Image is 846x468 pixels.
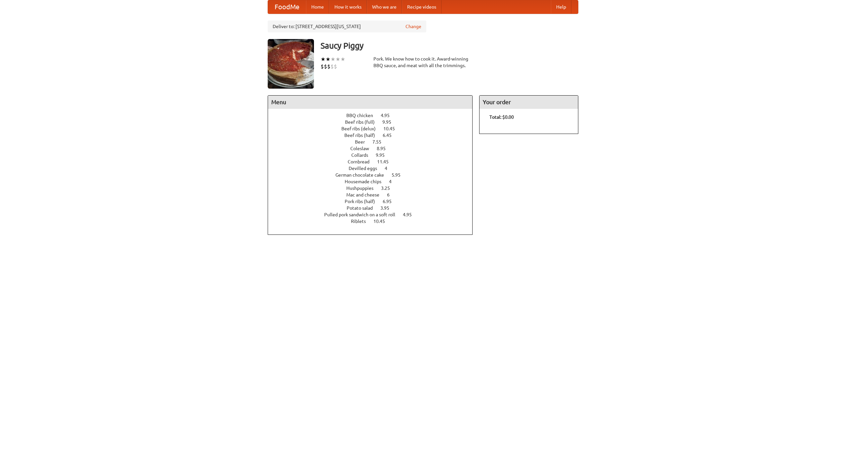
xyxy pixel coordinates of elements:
a: German chocolate cake 5.95 [335,172,413,178]
span: Potato salad [347,205,379,211]
span: 6.95 [383,199,398,204]
a: How it works [329,0,367,14]
a: Beef ribs (half) 6.45 [344,133,404,138]
li: ★ [326,56,330,63]
a: Riblets 10.45 [351,219,397,224]
a: Change [405,23,421,30]
span: Cornbread [348,159,376,164]
span: 7.55 [372,139,388,145]
li: $ [327,63,330,70]
a: Collards 9.95 [351,152,397,158]
a: Potato salad 3.95 [347,205,402,211]
span: 9.95 [382,119,398,125]
a: Hushpuppies 3.25 [346,186,402,191]
span: Housemade chips [345,179,388,184]
img: angular.jpg [268,39,314,89]
h4: Menu [268,96,472,109]
a: Home [306,0,329,14]
span: Riblets [351,219,372,224]
span: Pork ribs (half) [345,199,382,204]
span: 6 [387,192,396,197]
span: BBQ chicken [346,113,380,118]
li: ★ [330,56,335,63]
li: $ [330,63,334,70]
li: $ [324,63,327,70]
span: 9.95 [376,152,391,158]
span: Devilled eggs [349,166,384,171]
span: Pulled pork sandwich on a soft roll [324,212,402,217]
span: Beef ribs (full) [345,119,381,125]
span: 4.95 [403,212,418,217]
a: FoodMe [268,0,306,14]
span: Coleslaw [350,146,376,151]
li: ★ [340,56,345,63]
a: Coleslaw 8.95 [350,146,398,151]
span: Hushpuppies [346,186,380,191]
a: BBQ chicken 4.95 [346,113,402,118]
span: Beef ribs (half) [344,133,382,138]
span: German chocolate cake [335,172,391,178]
span: Mac and cheese [346,192,386,197]
a: Pork ribs (half) 6.95 [345,199,404,204]
span: Beef ribs (delux) [341,126,382,131]
div: Deliver to: [STREET_ADDRESS][US_STATE] [268,21,426,32]
li: $ [334,63,337,70]
span: 4 [385,166,394,171]
span: 11.45 [377,159,395,164]
span: 4 [389,179,398,184]
a: Mac and cheese 6 [346,192,402,197]
span: 8.95 [377,146,392,151]
b: Total: $0.00 [489,114,514,120]
li: ★ [321,56,326,63]
li: ★ [335,56,340,63]
a: Beef ribs (delux) 10.45 [341,126,407,131]
span: Beer [355,139,371,145]
a: Devilled eggs 4 [349,166,400,171]
span: 3.95 [380,205,396,211]
a: Recipe videos [402,0,442,14]
span: Collards [351,152,375,158]
a: Pulled pork sandwich on a soft roll 4.95 [324,212,424,217]
span: 5.95 [392,172,407,178]
h4: Your order [480,96,578,109]
span: 6.45 [383,133,398,138]
h3: Saucy Piggy [321,39,578,52]
a: Housemade chips 4 [345,179,404,184]
span: 10.45 [383,126,402,131]
a: Help [551,0,571,14]
a: Cornbread 11.45 [348,159,401,164]
span: 3.25 [381,186,397,191]
li: $ [321,63,324,70]
a: Who we are [367,0,402,14]
span: 10.45 [373,219,392,224]
div: Pork. We know how to cook it. Award-winning BBQ sauce, and meat with all the trimmings. [373,56,473,69]
a: Beer 7.55 [355,139,394,145]
a: Beef ribs (full) 9.95 [345,119,404,125]
span: 4.95 [381,113,396,118]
